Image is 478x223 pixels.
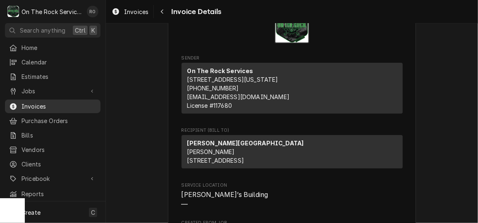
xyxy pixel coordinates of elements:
[5,100,100,113] a: Invoices
[182,127,403,134] span: Recipient (Bill To)
[22,174,84,183] span: Pricebook
[182,190,403,209] span: Service Location
[87,6,98,17] div: RO
[22,116,96,125] span: Purchase Orders
[124,7,148,16] span: Invoices
[155,5,169,18] button: Navigate back
[187,93,289,100] a: [EMAIL_ADDRESS][DOMAIN_NAME]
[187,85,239,92] a: [PHONE_NUMBER]
[182,135,403,172] div: Recipient (Bill To)
[22,102,96,111] span: Invoices
[22,131,96,140] span: Bills
[22,209,41,216] span: Create
[5,114,100,128] a: Purchase Orders
[108,5,152,19] a: Invoices
[182,55,403,62] span: Sender
[5,187,100,201] a: Reports
[182,182,403,210] div: Service Location
[5,41,100,55] a: Home
[22,160,96,168] span: Clients
[182,127,403,172] div: Invoice Recipient
[7,6,19,17] div: O
[169,6,221,17] span: Invoice Details
[5,23,100,38] button: Search anythingCtrlK
[5,84,100,98] a: Go to Jobs
[22,145,96,154] span: Vendors
[91,26,95,35] span: K
[5,143,100,157] a: Vendors
[22,72,96,81] span: Estimates
[187,140,304,147] strong: [PERSON_NAME][GEOGRAPHIC_DATA]
[5,70,100,83] a: Estimates
[182,191,268,209] span: [PERSON_NAME]’s Building —
[187,67,253,74] strong: On The Rock Services
[5,55,100,69] a: Calendar
[22,43,96,52] span: Home
[182,182,403,189] span: Service Location
[91,208,95,217] span: C
[22,87,84,95] span: Jobs
[20,26,65,35] span: Search anything
[182,63,403,117] div: Sender
[22,58,96,66] span: Calendar
[22,190,96,198] span: Reports
[5,172,100,185] a: Go to Pricebook
[187,102,232,109] span: License # 117680
[182,63,403,114] div: Sender
[187,76,278,83] span: [STREET_ADDRESS][US_STATE]
[182,55,403,117] div: Invoice Sender
[5,157,100,171] a: Clients
[87,6,98,17] div: Rich Ortega's Avatar
[5,128,100,142] a: Bills
[182,135,403,168] div: Recipient (Bill To)
[187,148,244,164] span: [PERSON_NAME] [STREET_ADDRESS]
[7,6,19,17] div: On The Rock Services's Avatar
[22,7,82,16] div: On The Rock Services
[75,26,86,35] span: Ctrl
[275,9,309,43] img: Logo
